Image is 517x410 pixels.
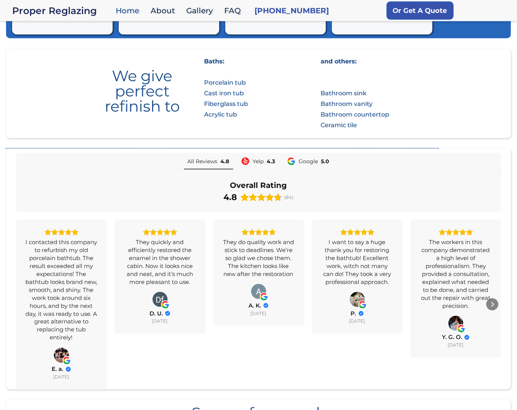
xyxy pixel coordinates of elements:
[147,3,182,19] a: About
[251,284,266,299] img: A. K.
[223,238,295,278] div: They do quality work and stick to deadlines. We’re so glad we chose them. The kitchen looks like ...
[321,90,389,129] strong: ‍ Bathroom sink Bathroom vanity Bathroom countertop Ceramic tile
[351,310,364,317] a: Review by P.
[248,302,269,309] a: Review by A. K.
[220,3,248,19] a: FAQ
[182,3,220,19] a: Gallery
[321,229,393,236] div: Rating: 5.0 out of 5
[152,292,168,307] a: View on Google
[149,310,163,317] span: D. U.
[387,2,454,20] a: Or Get A Quote
[12,5,112,16] a: home
[351,310,357,317] span: P.
[321,158,330,165] div: 5.0
[420,238,492,310] div: The workers in this company demonstrated a high level of professionalism. They provided a consult...
[251,284,266,299] a: View on Google
[53,374,69,380] div: [DATE]
[442,334,462,341] span: Y. G. O.
[267,158,275,165] div: 4.3
[358,311,364,316] div: Verified Customer
[25,238,97,342] div: I contacted this company to refurbish my old porcelain bathtub. The result exceeded all my expect...
[442,334,470,341] a: Review by Y. G. O.
[221,158,229,165] div: Rating: 4.8 out of 5
[16,219,501,389] div: Carousel
[321,238,393,286] div: I want to say a huge thank you for restoring the bathtub! Excellent work, witch not many can do! ...
[152,319,168,325] div: [DATE]
[204,56,248,120] div: Porcelain tub Cast iron tub Fiberglass tub Acrylic tub
[350,292,365,307] a: View on Google
[224,192,282,203] div: Rating: 4.8 out of 5
[52,366,64,373] span: E. a.
[124,229,196,236] div: Rating: 5.0 out of 5
[149,310,170,317] a: Review by D. U.
[321,158,330,165] div: Rating: 5.0 out of 5
[448,342,464,348] div: [DATE]
[52,366,71,373] a: Review by E. a.
[54,348,69,363] img: E. a.
[448,316,464,331] img: Y. G. O.
[248,302,261,309] span: A. K.
[350,292,365,307] img: P.
[321,58,357,65] strong: and others:‍
[251,311,267,317] div: [DATE]
[25,229,97,236] div: Rating: 5.0 out of 5
[253,159,264,164] span: Yelp
[19,298,31,311] div: Previous
[165,311,170,316] div: Verified Customer
[230,179,287,191] div: Overall Rating
[223,229,295,236] div: Rating: 5.0 out of 5
[88,62,197,114] div: We give perfect refinish to
[224,192,237,203] div: 4.8
[204,58,224,65] strong: Baths:
[12,5,112,16] div: Proper Reglazing
[284,195,294,200] span: (84)
[267,158,275,165] div: Rating: 4.3 out of 5
[152,292,168,307] img: D. U.
[54,348,69,363] a: View on Google
[112,3,147,19] a: Home
[464,335,470,340] div: Verified Customer
[66,367,71,372] div: Verified Customer
[124,238,196,286] div: They quickly and efficiently restored the enamel in the shower cabin. Now it looks nice and neat,...
[263,303,269,308] div: Verified Customer
[448,316,464,331] a: View on Google
[299,159,318,164] span: Google
[486,298,498,311] div: Next
[255,5,329,16] a: [PHONE_NUMBER]
[349,319,365,325] div: [DATE]
[420,229,492,236] div: Rating: 5.0 out of 5
[221,158,229,165] div: 4.8
[188,159,218,164] span: All Reviews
